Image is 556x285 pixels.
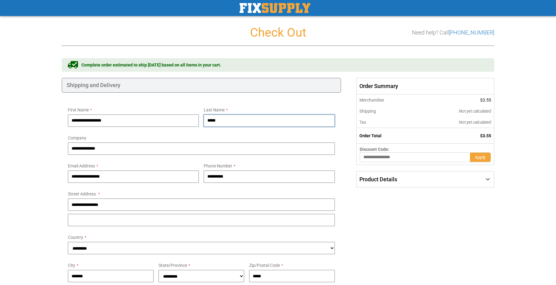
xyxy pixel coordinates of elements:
span: Street Address [68,191,96,196]
th: Tax [356,117,417,128]
span: Order Summary [356,78,494,94]
span: Discount Code: [360,147,389,152]
span: Product Details [359,176,397,183]
span: City [68,263,75,268]
span: $3.55 [480,133,491,138]
span: State/Province [159,263,187,268]
span: Email Address [68,163,95,168]
span: Apply [475,155,486,160]
h1: Check Out [62,26,494,39]
a: store logo [240,3,310,13]
span: Not yet calculated [459,109,491,114]
button: Apply [470,152,491,162]
th: Merchandise [356,94,417,106]
span: Country [68,235,83,240]
strong: Order Total [359,133,382,138]
span: Zip/Postal Code [249,263,280,268]
span: Not yet calculated [459,120,491,125]
span: First Name [68,107,89,112]
span: Phone Number [204,163,232,168]
span: Complete order estimated to ship [DATE] based on all items in your cart. [81,62,221,68]
a: [PHONE_NUMBER] [449,29,494,36]
h3: Need help? Call [412,30,494,36]
span: Last Name [204,107,225,112]
span: Shipping [359,109,376,114]
span: $3.55 [480,98,491,102]
img: Fix Industrial Supply [240,3,310,13]
div: Shipping and Delivery [62,78,341,93]
span: Company [68,135,86,140]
